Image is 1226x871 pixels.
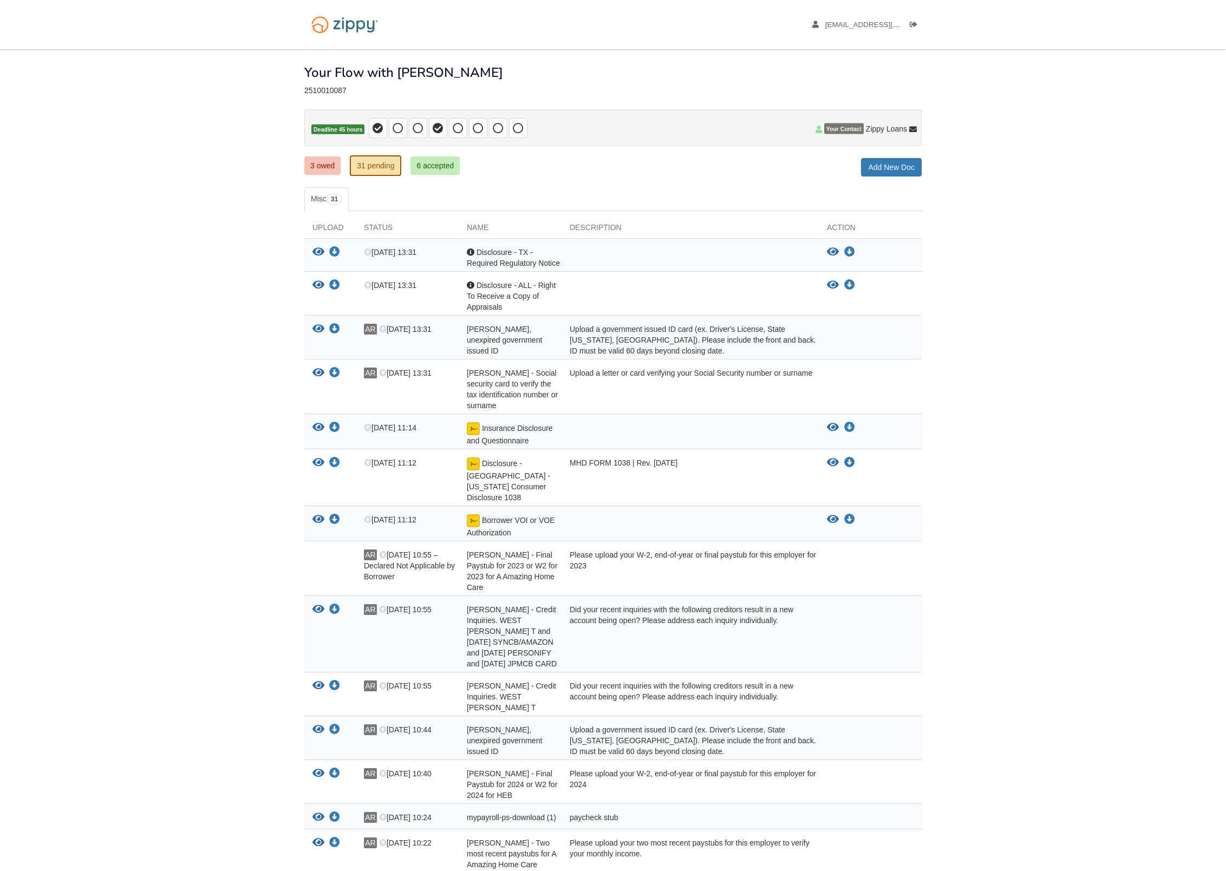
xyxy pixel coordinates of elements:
[467,424,553,445] span: Insurance Disclosure and Questionnaire
[312,837,324,849] button: View April Rivera - Two most recent paystubs for A Amazing Home Care
[467,605,557,668] span: [PERSON_NAME] - Credit Inquiries. WEST [PERSON_NAME] T and [DATE] SYNCB/AMAZON and [DATE] PERSONI...
[379,682,432,690] span: [DATE] 10:55
[356,222,459,238] div: Status
[312,422,324,434] button: View Insurance Disclosure and Questionnaire
[312,812,324,823] button: View mypayroll-ps-download (1)
[304,222,356,238] div: Upload
[379,725,432,734] span: [DATE] 10:44
[379,605,432,614] span: [DATE] 10:55
[329,770,340,778] a: Download Pedro Rivera - Final Paystub for 2024 or W2 for 2024 for HEB
[364,724,377,735] span: AR
[327,194,342,205] span: 31
[364,549,377,560] span: AR
[467,514,480,527] img: Document fully signed
[364,604,377,615] span: AR
[562,604,819,669] div: Did your recent inquiries with the following creditors result in a new account being open? Please...
[819,222,922,238] div: Action
[866,123,907,134] span: Zippy Loans
[467,325,542,355] span: [PERSON_NAME], unexpired government issued ID
[467,839,556,869] span: [PERSON_NAME] - Two most recent paystubs for A Amazing Home Care
[467,769,557,800] span: [PERSON_NAME] - Final Paystub for 2024 or W2 for 2024 for HEB
[467,248,560,267] span: Disclosure - TX - Required Regulatory Notice
[329,281,340,290] a: Download Disclosure - ALL - Right To Receive a Copy of Appraisals
[312,368,324,379] button: View Pedro Rivera - Social security card to verify the tax identification number or surname
[861,158,922,176] a: Add New Doc
[304,11,385,38] img: Logo
[304,187,349,211] a: Misc
[304,86,922,95] div: 2510010087
[312,280,324,291] button: View Disclosure - ALL - Right To Receive a Copy of Appraisals
[562,724,819,757] div: Upload a government issued ID card (ex. Driver's License, State [US_STATE], [GEOGRAPHIC_DATA]). P...
[467,422,480,435] img: Document fully signed
[844,459,855,467] a: Download Disclosure - TX - Texas Consumer Disclosure 1038
[562,549,819,593] div: Please upload your W-2, end-of-year or final paystub for this employer for 2023
[562,324,819,356] div: Upload a government issued ID card (ex. Driver's License, State [US_STATE], [GEOGRAPHIC_DATA]). P...
[812,21,949,31] a: edit profile
[364,812,377,823] span: AR
[844,281,855,290] a: Download Disclosure - ALL - Right To Receive a Copy of Appraisals
[364,515,416,524] span: [DATE] 11:12
[827,457,839,468] button: View Disclosure - TX - Texas Consumer Disclosure 1038
[329,726,340,735] a: Download April Rivera - Valid, unexpired government issued ID
[467,459,550,502] span: Disclosure - [GEOGRAPHIC_DATA] - [US_STATE] Consumer Disclosure 1038
[844,423,855,432] a: Download Insurance Disclosure and Questionnaire
[364,423,416,432] span: [DATE] 11:14
[467,369,558,410] span: [PERSON_NAME] - Social security card to verify the tax identification number or surname
[459,222,562,238] div: Name
[329,814,340,822] a: Download mypayroll-ps-download (1)
[350,155,401,176] a: 31 pending
[562,368,819,411] div: Upload a letter or card verifying your Social Security number or surname
[562,680,819,713] div: Did your recent inquiries with the following creditors result in a new account being open? Please...
[467,457,480,470] img: Document fully signed
[562,222,819,238] div: Description
[312,724,324,736] button: View April Rivera - Valid, unexpired government issued ID
[364,248,416,257] span: [DATE] 13:31
[364,281,416,290] span: [DATE] 13:31
[329,459,340,468] a: Download Disclosure - TX - Texas Consumer Disclosure 1038
[827,280,839,291] button: View Disclosure - ALL - Right To Receive a Copy of Appraisals
[824,123,864,134] span: Your Contact
[329,325,340,334] a: Download Pedro Rivera - Valid, unexpired government issued ID
[379,325,432,333] span: [DATE] 13:31
[312,457,324,469] button: View Disclosure - TX - Texas Consumer Disclosure 1038
[312,514,324,526] button: View Borrower VOI or VOE Authorization
[329,424,340,433] a: Download Insurance Disclosure and Questionnaire
[311,125,364,135] span: Deadline 45 hours
[364,324,377,335] span: AR
[467,682,556,712] span: [PERSON_NAME] - Credit Inquiries. WEST [PERSON_NAME] T
[364,837,377,848] span: AR
[467,516,555,537] span: Borrower VOI or VOE Authorization
[467,281,556,311] span: Disclosure - ALL - Right To Receive a Copy of Appraisals
[379,813,432,822] span: [DATE] 10:24
[364,459,416,467] span: [DATE] 11:12
[844,515,855,524] a: Download Borrower VOI or VOE Authorization
[329,839,340,848] a: Download April Rivera - Two most recent paystubs for A Amazing Home Care
[312,768,324,780] button: View Pedro Rivera - Final Paystub for 2024 or W2 for 2024 for HEB
[312,324,324,335] button: View Pedro Rivera - Valid, unexpired government issued ID
[304,156,341,175] a: 3 owed
[304,66,503,80] h1: Your Flow with [PERSON_NAME]
[329,248,340,257] a: Download Disclosure - TX - Required Regulatory Notice
[910,21,922,31] a: Log out
[329,369,340,378] a: Download Pedro Rivera - Social security card to verify the tax identification number or surname
[364,551,455,581] span: [DATE] 10:55 – Declared Not Applicable by Borrower
[379,839,432,847] span: [DATE] 10:22
[467,551,557,592] span: [PERSON_NAME] - Final Paystub for 2023 or W2 for 2023 for A Amazing Home Care
[844,248,855,257] a: Download Disclosure - TX - Required Regulatory Notice
[825,21,949,29] span: ordepnlirpa@gmail.com
[312,604,324,615] button: View April Rivera - Credit Inquiries. WEST FINAN T and 9/12/25 SYNCB/AMAZON and 9/10/25 PERSONIFY...
[562,768,819,801] div: Please upload your W-2, end-of-year or final paystub for this employer for 2024
[562,812,819,826] div: paycheck stub
[364,368,377,378] span: AR
[467,725,542,756] span: [PERSON_NAME], unexpired government issued ID
[379,369,432,377] span: [DATE] 13:31
[562,837,819,870] div: Please upload your two most recent paystubs for this employer to verify your monthly income.
[467,813,556,822] span: mypayroll-ps-download (1)
[312,680,324,692] button: View Pedro Rivera - Credit Inquiries. WEST FINAN T
[364,768,377,779] span: AR
[329,682,340,691] a: Download Pedro Rivera - Credit Inquiries. WEST FINAN T
[379,769,432,778] span: [DATE] 10:40
[312,247,324,258] button: View Disclosure - TX - Required Regulatory Notice
[410,156,460,175] a: 6 accepted
[562,457,819,503] div: MHD FORM 1038 | Rev. [DATE]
